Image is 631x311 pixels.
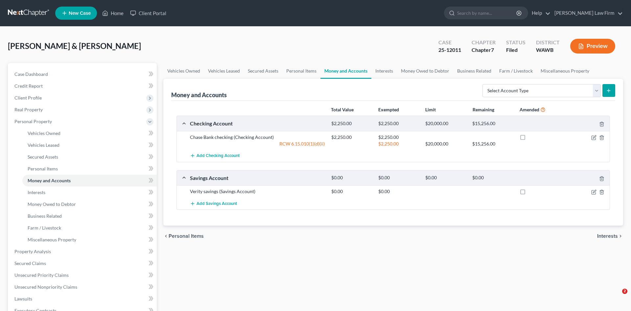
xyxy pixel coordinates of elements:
[378,107,399,112] strong: Exempted
[397,63,453,79] a: Money Owed to Debtor
[22,139,157,151] a: Vehicles Leased
[14,83,43,89] span: Credit Report
[495,63,537,79] a: Farm / Livestock
[609,289,624,304] iframe: Intercom live chat
[187,174,328,181] div: Savings Account
[457,7,517,19] input: Search by name...
[28,237,76,242] span: Miscellaneous Property
[127,7,170,19] a: Client Portal
[425,107,436,112] strong: Limit
[187,120,328,127] div: Checking Account
[9,68,157,80] a: Case Dashboard
[28,213,62,219] span: Business Related
[28,154,58,160] span: Secured Assets
[473,107,494,112] strong: Remaining
[375,134,422,141] div: $2,250.00
[99,7,127,19] a: Home
[9,246,157,257] a: Property Analysis
[190,197,237,210] button: Add Savings Account
[22,198,157,210] a: Money Owed to Debtor
[163,63,204,79] a: Vehicles Owned
[22,151,157,163] a: Secured Assets
[14,119,52,124] span: Personal Property
[506,46,526,54] div: Filed
[453,63,495,79] a: Business Related
[472,46,496,54] div: Chapter
[163,233,204,239] button: chevron_left Personal Items
[506,39,526,46] div: Status
[171,91,227,99] div: Money and Accounts
[187,134,328,141] div: Chase Bank checking (Checking Account)
[375,188,422,195] div: $0.00
[163,233,169,239] i: chevron_left
[9,281,157,293] a: Unsecured Nonpriority Claims
[570,39,615,54] button: Preview
[491,47,494,53] span: 7
[22,234,157,246] a: Miscellaneous Property
[375,175,422,181] div: $0.00
[331,107,354,112] strong: Total Value
[422,175,469,181] div: $0.00
[28,189,45,195] span: Interests
[438,46,461,54] div: 25-12011
[622,289,627,294] span: 2
[187,141,328,147] div: RCW 6.15.010(1)(d)(ii)
[14,249,51,254] span: Property Analysis
[597,233,618,239] span: Interests
[244,63,282,79] a: Secured Assets
[8,41,141,51] span: [PERSON_NAME] & [PERSON_NAME]
[28,225,61,231] span: Farm / Livestock
[187,188,328,195] div: Verity savings (Savings Account)
[320,63,371,79] a: Money and Accounts
[469,121,516,127] div: $15,256.00
[28,130,60,136] span: Vehicles Owned
[22,222,157,234] a: Farm / Livestock
[22,163,157,175] a: Personal Items
[14,272,69,278] span: Unsecured Priority Claims
[28,201,76,207] span: Money Owed to Debtor
[282,63,320,79] a: Personal Items
[22,187,157,198] a: Interests
[14,296,32,301] span: Lawsuits
[375,121,422,127] div: $2,250.00
[190,150,240,162] button: Add Checking Account
[14,95,42,100] span: Client Profile
[197,201,237,206] span: Add Savings Account
[472,39,496,46] div: Chapter
[469,175,516,181] div: $0.00
[328,121,375,127] div: $2,250.00
[14,107,43,112] span: Real Property
[328,134,375,141] div: $2,250.00
[22,175,157,187] a: Money and Accounts
[422,141,469,147] div: $20,000.00
[28,178,71,183] span: Money and Accounts
[9,293,157,305] a: Lawsuits
[520,107,539,112] strong: Amended
[22,127,157,139] a: Vehicles Owned
[197,153,240,159] span: Add Checking Account
[469,141,516,147] div: $15,256.00
[169,233,204,239] span: Personal Items
[14,71,48,77] span: Case Dashboard
[422,121,469,127] div: $20,000.00
[28,142,59,148] span: Vehicles Leased
[536,39,560,46] div: District
[9,80,157,92] a: Credit Report
[9,269,157,281] a: Unsecured Priority Claims
[528,7,550,19] a: Help
[328,175,375,181] div: $0.00
[69,11,91,16] span: New Case
[551,7,623,19] a: [PERSON_NAME] Law Firm
[28,166,58,171] span: Personal Items
[375,141,422,147] div: $2,250.00
[618,233,623,239] i: chevron_right
[438,39,461,46] div: Case
[22,210,157,222] a: Business Related
[14,260,46,266] span: Secured Claims
[204,63,244,79] a: Vehicles Leased
[328,188,375,195] div: $0.00
[537,63,593,79] a: Miscellaneous Property
[371,63,397,79] a: Interests
[536,46,560,54] div: WAWB
[597,233,623,239] button: Interests chevron_right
